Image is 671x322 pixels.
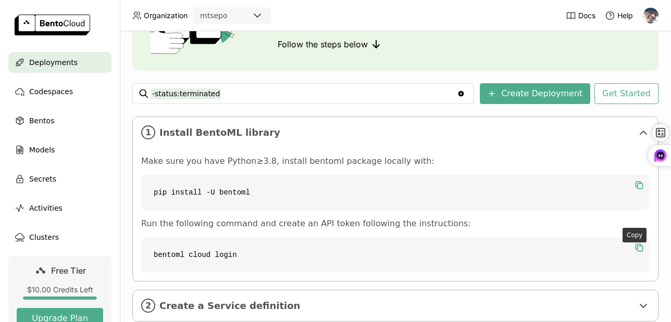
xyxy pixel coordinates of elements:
[29,114,54,127] span: Bentos
[8,227,111,248] a: Clusters
[229,11,230,21] input: Selected mtsepo.
[15,15,90,35] img: logo
[141,175,650,210] code: pip install -U bentoml
[623,228,647,242] div: Copy
[141,218,650,229] p: Run the following command and create an API token following the instructions:
[643,8,658,23] img: Tsepo Mothibedi Timothy Motsatse
[159,300,633,312] span: Create a Service definition
[141,299,155,313] i: 2
[278,39,368,49] span: Follow the steps below
[594,83,658,104] button: Get Started
[566,10,595,21] a: Docs
[480,83,590,104] button: Create Deployment
[133,117,658,148] div: 1Install BentoML library
[151,85,457,102] input: Search
[29,56,78,69] span: Deployments
[605,10,633,21] div: Help
[29,144,55,156] span: Models
[8,52,111,73] a: Deployments
[200,10,228,21] div: mtsepo
[617,11,633,20] span: Help
[51,265,86,276] span: Free Tier
[29,231,59,243] span: Clusters
[159,127,633,138] span: Install BentoML library
[578,11,595,20] span: Docs
[8,198,111,218] a: Activities
[133,290,658,321] div: 2Create a Service definition
[141,125,155,139] i: 1
[29,202,63,214] span: Activities
[144,11,188,20] span: Organization
[141,156,650,166] p: Make sure you have Python≥3.8, install bentoml package locally with:
[8,81,111,102] a: Codespaces
[8,139,111,160] a: Models
[141,237,650,273] code: bentoml cloud login
[457,89,465,98] svg: Clear value
[8,110,111,131] a: Bentos
[29,85,73,98] span: Codespaces
[8,169,111,189] a: Secrets
[29,173,56,185] span: Secrets
[17,285,103,294] div: $10.00 Credits Left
